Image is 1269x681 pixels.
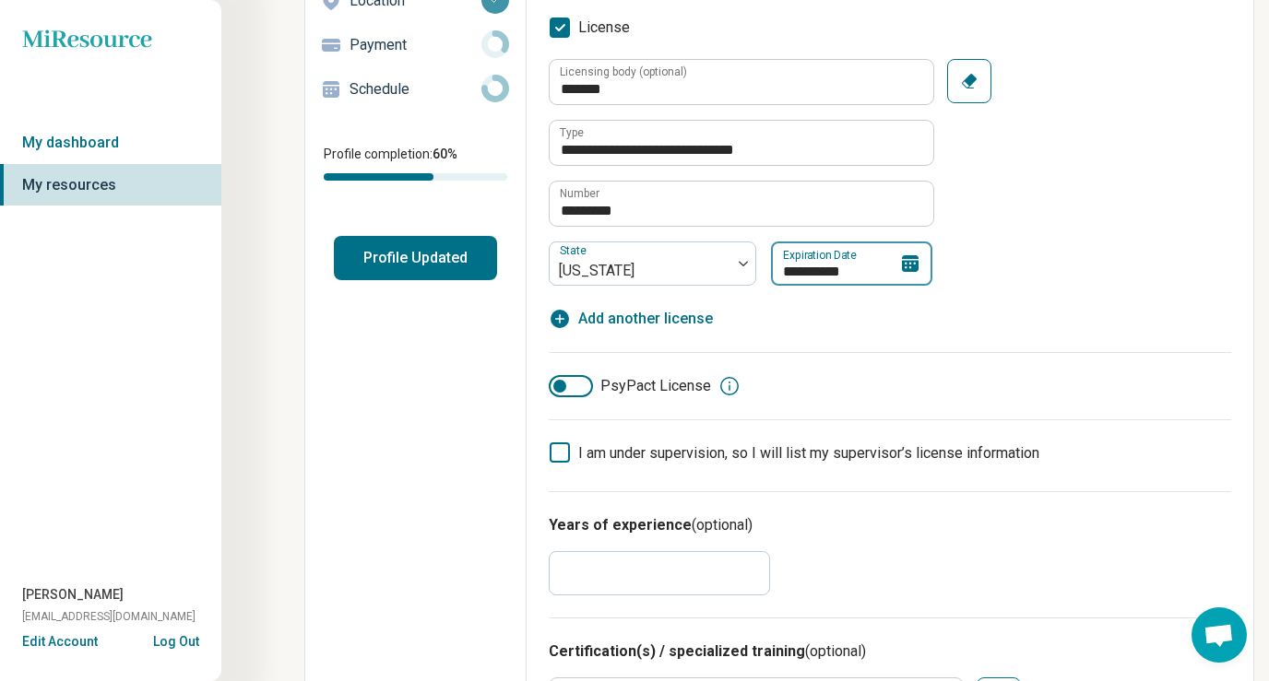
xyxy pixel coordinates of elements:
input: credential.licenses.0.name [550,121,933,165]
label: State [560,244,590,257]
span: Add another license [578,308,713,330]
span: 60 % [433,147,457,161]
span: [PERSON_NAME] [22,585,124,605]
label: Number [560,188,599,199]
a: Schedule [305,67,526,112]
label: Type [560,127,584,138]
label: Licensing body (optional) [560,66,687,77]
span: (optional) [805,642,866,660]
button: Add another license [549,308,713,330]
h3: Certification(s) / specialized training [549,640,1231,663]
span: (optional) [692,516,753,534]
span: [EMAIL_ADDRESS][DOMAIN_NAME] [22,608,196,625]
p: Payment [350,34,481,56]
button: Log Out [153,632,199,647]
div: Profile completion [324,173,507,181]
h3: Years of experience [549,514,1231,536]
a: Open chat [1192,607,1247,663]
label: PsyPact License [549,375,711,397]
p: Schedule [350,78,481,100]
div: Profile completion: [305,134,526,192]
button: Edit Account [22,632,98,652]
span: License [578,17,630,39]
a: Payment [305,23,526,67]
button: Profile Updated [334,236,497,280]
span: I am under supervision, so I will list my supervisor’s license information [578,444,1039,462]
